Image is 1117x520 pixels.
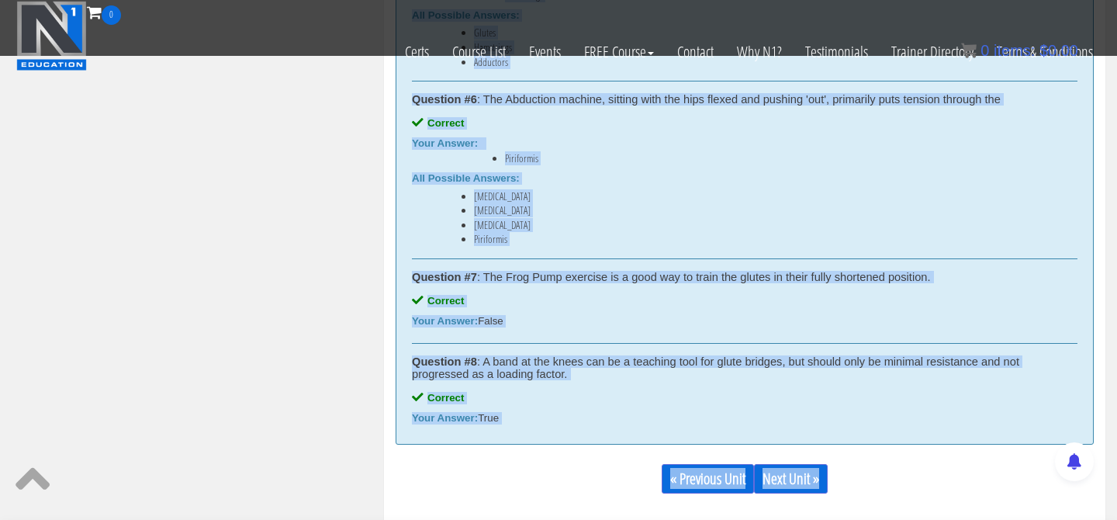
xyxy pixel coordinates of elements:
span: items: [994,42,1035,59]
a: Why N1? [725,25,794,79]
a: Events [517,25,572,79]
li: Piriformis [505,152,1046,165]
span: 0 [980,42,989,59]
img: icon11.png [961,43,977,58]
b: Your Answer: [412,315,478,327]
div: Correct [412,117,1077,130]
li: Piriformis [474,233,1046,245]
div: Correct [412,392,1077,404]
div: False [412,315,1077,328]
strong: Question #8 [412,355,477,368]
span: 0 [102,5,121,25]
a: Certs [393,25,441,79]
b: All Possible Answers: [412,172,520,184]
div: : The Abduction machine, sitting with the hips flexed and pushing 'out', primarily puts tension t... [412,93,1077,106]
a: Next Unit » [754,464,828,494]
a: 0 items: $0.00 [961,42,1078,59]
span: $ [1039,42,1048,59]
div: : A band at the knees can be a teaching tool for glute bridges, but should only be minimal resist... [412,355,1077,380]
li: [MEDICAL_DATA] [474,190,1046,203]
a: Contact [666,25,725,79]
bdi: 0.00 [1039,42,1078,59]
a: Testimonials [794,25,880,79]
a: Course List [441,25,517,79]
li: [MEDICAL_DATA] [474,219,1046,231]
b: Your Answer: [412,137,478,149]
a: Trainer Directory [880,25,985,79]
a: Terms & Conditions [985,25,1105,79]
li: [MEDICAL_DATA] [474,204,1046,217]
div: True [412,412,1077,425]
strong: Question #6 [412,93,477,106]
a: « Previous Unit [662,464,754,494]
div: Correct [412,295,1077,307]
a: FREE Course [572,25,666,79]
b: Your Answer: [412,412,478,424]
a: 0 [87,2,121,23]
div: : The Frog Pump exercise is a good way to train the glutes in their fully shortened position. [412,271,1077,283]
img: n1-education [16,1,87,71]
strong: Question #7 [412,271,477,283]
